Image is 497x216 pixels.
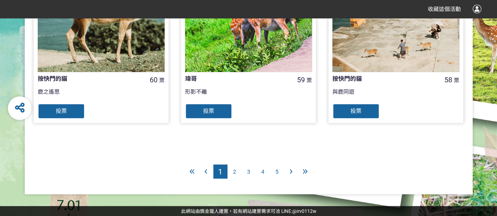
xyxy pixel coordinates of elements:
[261,169,264,175] span: 4
[203,108,214,114] span: 投票
[150,76,158,84] span: 60
[275,169,279,175] span: 5
[159,77,165,83] span: 票
[233,169,236,175] span: 2
[332,88,459,103] div: 與鹿同遊
[332,74,434,83] div: 按快門的貓
[292,209,316,214] a: @irv0112w
[218,167,222,176] span: 1
[38,74,139,83] div: 按快門的貓
[247,169,250,175] span: 3
[454,77,459,83] span: 票
[350,108,361,114] span: 投票
[444,76,452,84] span: 58
[185,88,312,103] div: 形影不離
[181,209,316,214] span: 可洽 LINE:
[428,6,461,12] span: 收藏這個活動
[56,108,67,114] span: 投票
[38,88,165,103] div: 鹿之遙思
[185,74,286,83] div: 瑋哥
[297,76,305,84] span: 59
[181,209,271,214] a: 此網站由獎金獵人建置，若有網站建置需求
[306,77,312,83] span: 票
